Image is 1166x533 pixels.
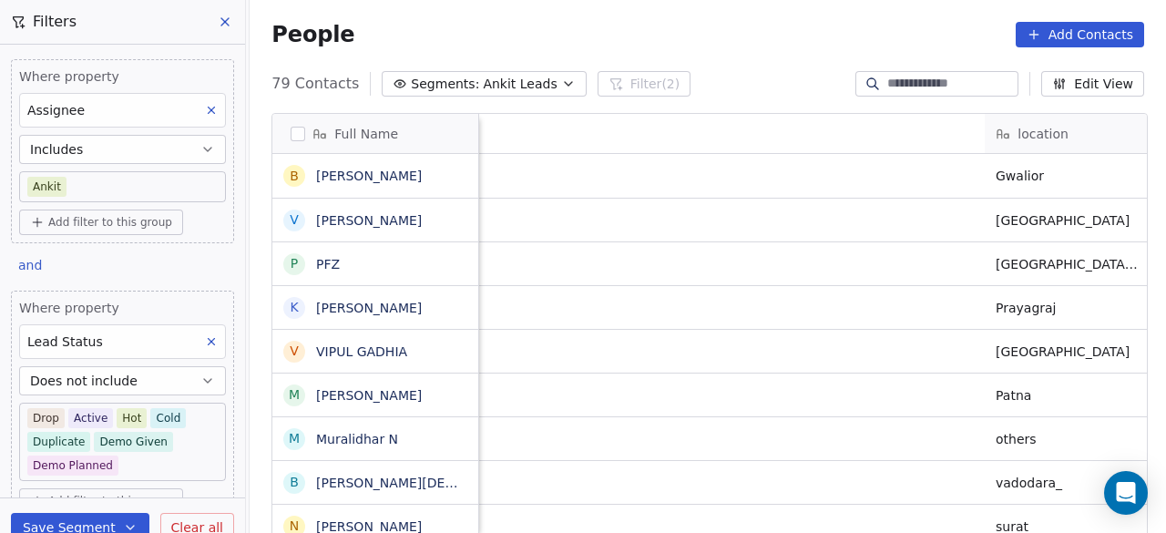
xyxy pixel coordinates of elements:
[291,298,299,317] div: k
[598,71,691,97] button: Filter(2)
[291,473,300,492] div: B
[291,254,298,273] div: P
[271,73,359,95] span: 79 Contacts
[411,75,479,94] span: Segments:
[316,213,422,228] a: [PERSON_NAME]
[996,167,1141,185] span: Gwalior
[996,299,1141,317] span: Prayagraj
[996,211,1141,230] span: [GEOGRAPHIC_DATA]
[996,474,1141,492] span: vadodara_
[316,301,422,315] a: [PERSON_NAME]
[272,114,478,153] div: Full Name
[1104,471,1148,515] div: Open Intercom Messenger
[1041,71,1144,97] button: Edit View
[316,257,340,272] a: PFZ
[316,344,407,359] a: VIPUL GADHIA
[996,430,1141,448] span: others
[289,429,300,448] div: M
[1018,125,1069,143] span: location
[316,169,422,183] a: [PERSON_NAME]
[996,255,1141,273] span: [GEOGRAPHIC_DATA], [GEOGRAPHIC_DATA]
[996,343,1141,361] span: [GEOGRAPHIC_DATA]
[291,342,300,361] div: V
[291,210,300,230] div: V
[1016,22,1144,47] button: Add Contacts
[289,385,300,405] div: M
[996,386,1141,405] span: Patna
[316,476,567,490] a: [PERSON_NAME][DEMOGRAPHIC_DATA]
[271,21,354,48] span: People
[316,432,398,446] a: Muralidhar N
[334,125,398,143] span: Full Name
[483,75,557,94] span: Ankit Leads
[291,167,300,186] div: B
[316,388,422,403] a: [PERSON_NAME]
[985,114,1152,153] div: location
